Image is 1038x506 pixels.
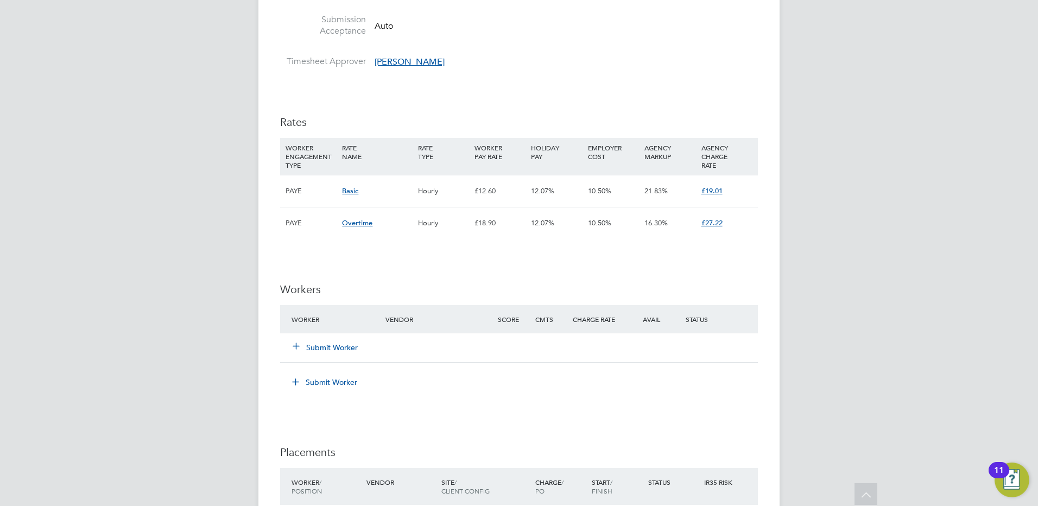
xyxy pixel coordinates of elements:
div: Score [495,309,533,329]
div: Hourly [415,175,472,207]
div: Vendor [364,472,439,492]
span: £19.01 [701,186,723,195]
div: IR35 Risk [701,472,739,492]
div: WORKER ENGAGEMENT TYPE [283,138,339,175]
span: £27.22 [701,218,723,227]
div: Status [645,472,702,492]
span: Overtime [342,218,372,227]
div: Hourly [415,207,472,239]
div: RATE TYPE [415,138,472,166]
span: / PO [535,478,564,495]
div: £18.90 [472,207,528,239]
span: 12.07% [531,186,554,195]
span: 10.50% [588,186,611,195]
div: RATE NAME [339,138,415,166]
h3: Workers [280,282,758,296]
label: Submission Acceptance [280,14,366,37]
div: HOLIDAY PAY [528,138,585,166]
span: 12.07% [531,218,554,227]
div: 11 [994,470,1004,484]
div: AGENCY MARKUP [642,138,698,166]
span: Auto [375,21,393,31]
span: 21.83% [644,186,668,195]
h3: Placements [280,445,758,459]
h3: Rates [280,115,758,129]
span: / Position [292,478,322,495]
div: EMPLOYER COST [585,138,642,166]
div: PAYE [283,175,339,207]
span: 10.50% [588,218,611,227]
button: Submit Worker [293,342,358,353]
label: Timesheet Approver [280,56,366,67]
span: / Finish [592,478,612,495]
div: £12.60 [472,175,528,207]
span: [PERSON_NAME] [375,56,445,67]
div: Worker [289,472,364,501]
div: Site [439,472,533,501]
div: Charge Rate [570,309,626,329]
span: Basic [342,186,358,195]
span: 16.30% [644,218,668,227]
div: WORKER PAY RATE [472,138,528,166]
div: PAYE [283,207,339,239]
button: Submit Worker [284,374,366,391]
div: Start [589,472,645,501]
div: Vendor [383,309,495,329]
button: Open Resource Center, 11 new notifications [995,463,1029,497]
div: AGENCY CHARGE RATE [699,138,755,175]
div: Cmts [533,309,570,329]
div: Avail [626,309,683,329]
span: / Client Config [441,478,490,495]
div: Worker [289,309,383,329]
div: Status [683,309,758,329]
div: Charge [533,472,589,501]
